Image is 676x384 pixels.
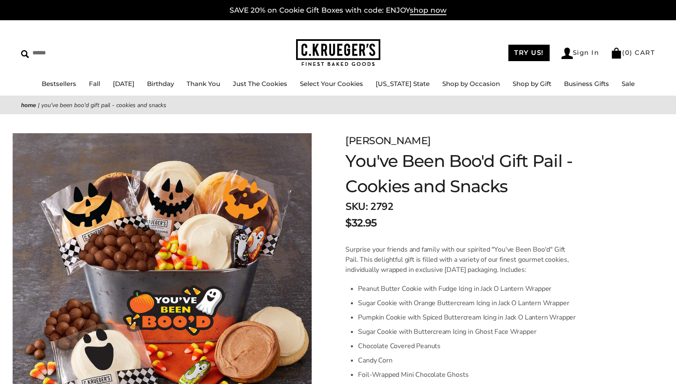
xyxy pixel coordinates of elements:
[370,200,393,213] span: 2792
[41,101,166,109] span: You've Been Boo'd Gift Pail - Cookies and Snacks
[611,48,655,56] a: (0) CART
[113,80,134,88] a: [DATE]
[376,80,430,88] a: [US_STATE] State
[345,200,368,213] strong: SKU:
[230,6,446,15] a: SAVE 20% on Cookie Gift Boxes with code: ENJOYshop now
[561,48,573,59] img: Account
[21,46,121,59] input: Search
[345,148,614,199] h1: You've Been Boo'd Gift Pail - Cookies and Snacks
[358,353,576,368] li: Candy Corn
[345,215,377,231] span: $32.95
[513,80,551,88] a: Shop by Gift
[296,39,380,67] img: C.KRUEGER'S
[442,80,500,88] a: Shop by Occasion
[358,310,576,325] li: Pumpkin Cookie with Spiced Buttercream Icing in Jack O Lantern Wrapper
[147,80,174,88] a: Birthday
[21,100,655,110] nav: breadcrumbs
[345,244,576,275] p: Surprise your friends and family with our spirited "You've Been Boo'd" Gift Pail. This delightful...
[345,133,614,148] div: [PERSON_NAME]
[21,101,36,109] a: Home
[410,6,446,15] span: shop now
[625,48,630,56] span: 0
[38,101,40,109] span: |
[358,339,576,353] li: Chocolate Covered Peanuts
[564,80,609,88] a: Business Gifts
[89,80,100,88] a: Fall
[561,48,599,59] a: Sign In
[508,45,550,61] a: TRY US!
[42,80,76,88] a: Bestsellers
[611,48,622,59] img: Bag
[358,368,576,382] li: Foil-Wrapped Mini Chocolate Ghosts
[622,80,635,88] a: Sale
[233,80,287,88] a: Just The Cookies
[358,282,576,296] li: Peanut Butter Cookie with Fudge Icing in Jack O Lantern Wrapper
[21,50,29,58] img: Search
[300,80,363,88] a: Select Your Cookies
[358,325,576,339] li: Sugar Cookie with Buttercream Icing in Ghost Face Wrapper
[187,80,220,88] a: Thank You
[358,296,576,310] li: Sugar Cookie with Orange Buttercream Icing in Jack O Lantern Wrapper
